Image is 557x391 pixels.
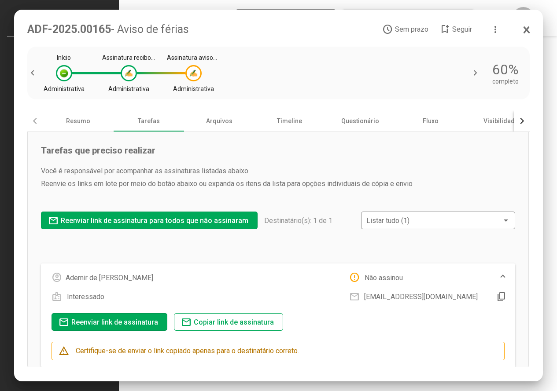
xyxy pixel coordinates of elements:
[364,292,487,301] div: [EMAIL_ADDRESS][DOMAIN_NAME]
[52,292,65,302] mat-icon: badge
[395,110,466,132] div: Fluxo
[59,317,69,328] mat-icon: mail
[452,25,472,33] span: Seguir
[66,274,193,282] div: Ademir de [PERSON_NAME]
[492,78,519,85] div: completo
[264,216,332,225] div: Destinatário(s): 1 de 1
[492,61,519,78] div: 60%
[490,24,501,35] mat-icon: more_vert
[44,85,85,92] div: Administrativa
[174,313,283,331] button: Copiar link de assinatura
[114,110,184,132] div: Tarefas
[108,85,149,92] div: Administrativa
[61,216,248,225] span: Reenviar link de assinatura para todos que não assinaram
[194,318,274,326] span: Copiar link de assinatura
[57,54,71,61] div: Início
[466,110,536,132] div: Visibilidade
[181,317,192,328] mat-icon: mail
[41,145,516,156] div: Tarefas que preciso realizar
[52,342,505,360] div: Certifique-se de enviar o link copiado apenas para o destinatário correto.
[325,110,395,132] div: Questionário
[59,346,69,356] mat-icon: warning
[349,292,362,302] mat-icon: mail
[48,216,59,226] mat-icon: mail
[349,272,362,283] mat-icon: error_outline
[7,370,111,377] span: Production - v01.60.19
[67,292,104,301] div: Interessado
[41,179,516,188] span: Reenvie os links em lote por meio do botão abaixo ou expanda os itens da lista para opções indivi...
[41,263,516,292] mat-expansion-panel-header: Ademir de [PERSON_NAME]Não assinou
[27,23,383,36] div: ADF-2025.00165
[365,274,403,282] div: Não assinou
[27,68,41,78] span: chevron_left
[173,85,214,92] div: Administrativa
[52,272,63,283] mat-icon: account_circle
[41,292,516,367] div: Ademir de [PERSON_NAME]Não assinou
[184,110,255,132] div: Arquivos
[43,110,114,132] div: Resumo
[102,54,155,61] div: Assinatura recibo de férias
[111,23,189,36] span: - Aviso de férias
[439,24,450,35] mat-icon: bookmark_add
[41,212,258,229] button: Reenviar link de assinatura para todos que não assinaram
[496,292,509,302] mat-icon: content_copy
[382,24,393,35] mat-icon: access_time
[71,318,158,326] span: Reenviar link de assinatura
[167,54,220,61] div: Assinatura aviso de férias
[395,25,428,33] span: Sem prazo
[41,167,516,175] span: Você é responsável por acompanhar as assinaturas listadas abaixo
[52,313,167,331] button: Reenviar link de assinatura
[468,68,481,78] span: chevron_right
[255,110,325,132] div: Timeline
[366,216,409,225] span: Listar tudo (1)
